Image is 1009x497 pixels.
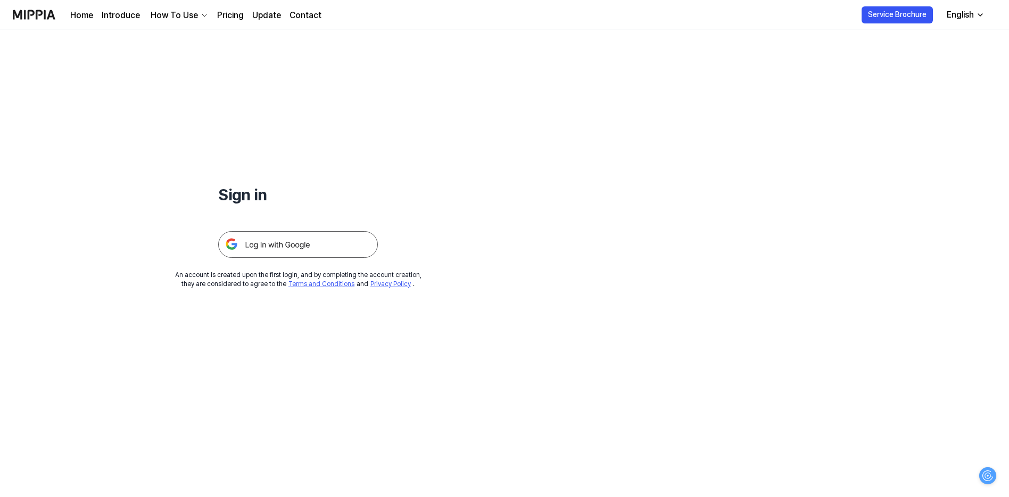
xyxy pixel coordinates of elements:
a: Home [70,9,93,22]
a: Terms and Conditions [288,280,354,288]
a: Privacy Policy [370,280,411,288]
div: English [945,9,976,21]
a: Contact [290,9,321,22]
a: Update [252,9,281,22]
div: How To Use [148,9,200,22]
button: Service Brochure [862,6,933,23]
button: How To Use [148,9,209,22]
a: Pricing [217,9,244,22]
a: Introduce [102,9,140,22]
img: 구글 로그인 버튼 [218,231,378,258]
div: An account is created upon the first login, and by completing the account creation, they are cons... [175,271,421,289]
button: English [938,4,991,26]
h1: Sign in [218,183,378,206]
